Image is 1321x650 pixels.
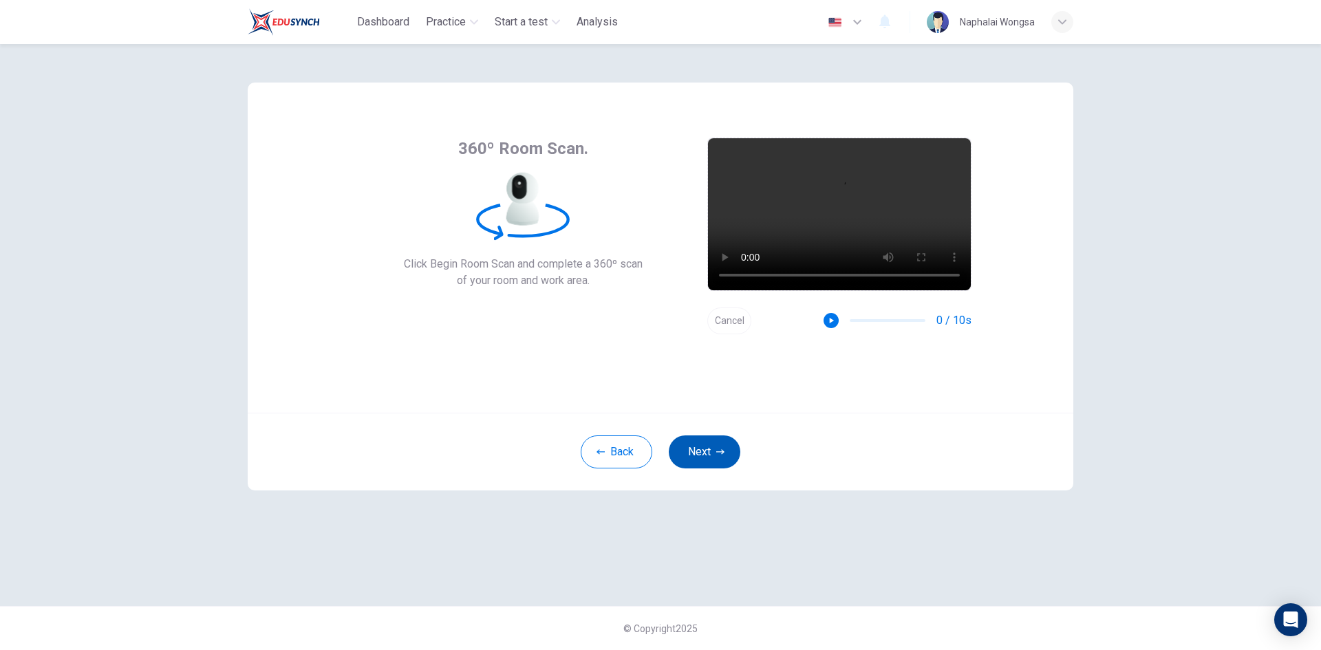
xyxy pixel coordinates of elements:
span: Start a test [495,14,548,30]
img: en [826,17,844,28]
button: Next [669,435,740,468]
button: Practice [420,10,484,34]
a: Train Test logo [248,8,352,36]
img: Profile picture [927,11,949,33]
button: Back [581,435,652,468]
div: Open Intercom Messenger [1274,603,1307,636]
span: Dashboard [357,14,409,30]
div: Naphalai Wongsa [960,14,1035,30]
span: Click Begin Room Scan and complete a 360º scan [404,256,643,272]
span: © Copyright 2025 [623,623,698,634]
img: Train Test logo [248,8,320,36]
span: 0 / 10s [936,312,971,329]
button: Dashboard [352,10,415,34]
span: 360º Room Scan. [458,138,588,160]
span: Analysis [577,14,618,30]
button: Start a test [489,10,566,34]
button: Cancel [707,307,751,334]
button: Analysis [571,10,623,34]
span: of your room and work area. [404,272,643,289]
span: Practice [426,14,466,30]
